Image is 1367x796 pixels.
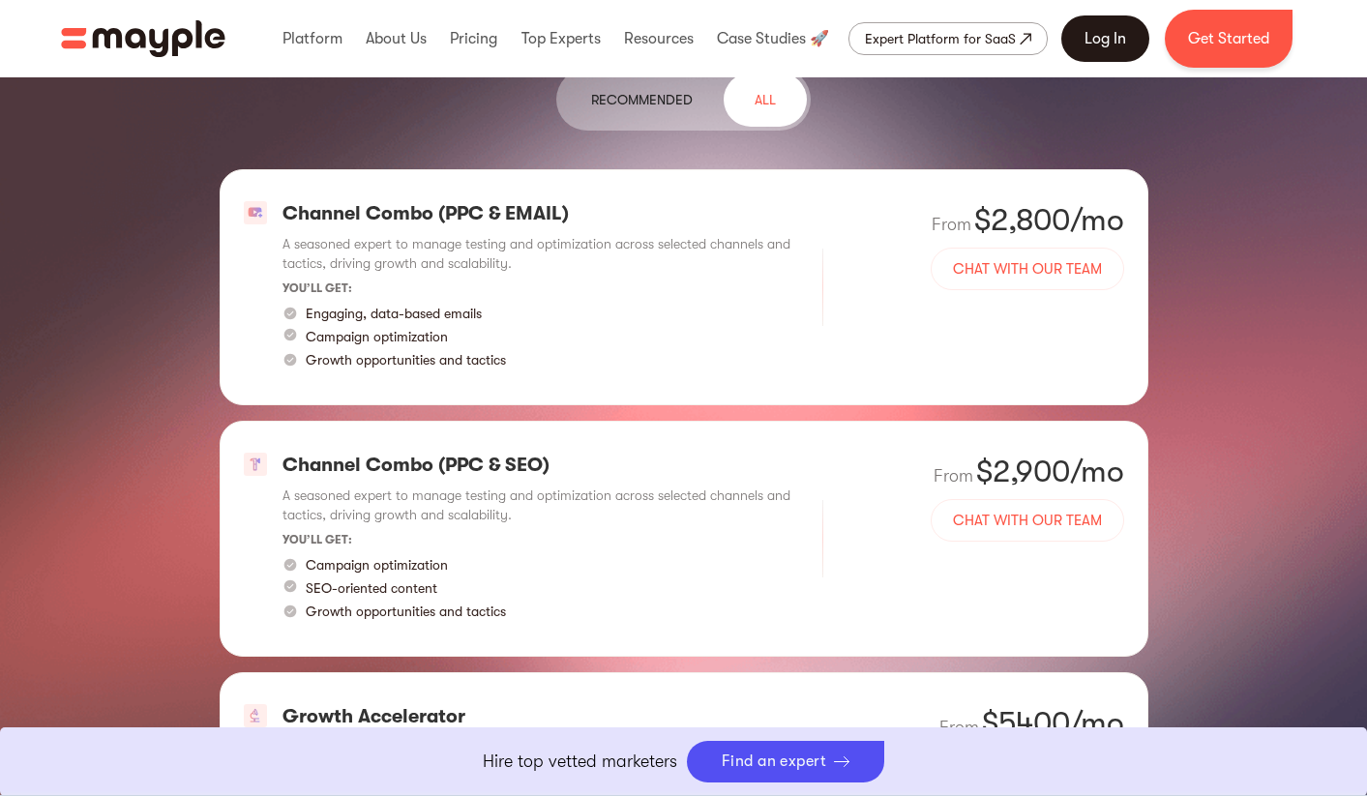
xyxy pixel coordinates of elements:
iframe: Chat Widget [1058,587,1367,796]
p: A seasoned expert to manage testing and optimization across selected channels and tactics, drivin... [282,486,799,524]
a: Log In [1061,15,1149,62]
p: Campaign optimization [306,555,448,575]
a: Chat with our team [931,499,1124,542]
div: Resources [619,8,698,70]
p: Engaging, data-based emails [306,304,482,323]
img: Mayple logo [61,20,225,57]
p: Hire top vetted marketers [483,749,677,775]
div: recommended [591,88,693,111]
span: From [932,209,971,240]
span: From [934,460,973,491]
p: Growth opportunities and tactics [306,350,506,369]
div: Expert Platform for SaaS [865,27,1016,50]
a: home [61,20,225,57]
div: $5400/mo [939,704,1124,743]
p: Campaign optimization [306,327,448,346]
a: Expert Platform for SaaS [848,22,1048,55]
div: Pricing [445,8,502,70]
p: Channel Combo (PPC & EMAIL) [282,201,799,226]
p: A seasoned expert to manage testing and optimization across selected channels and tactics, drivin... [282,234,799,273]
p: you’ll get: [282,273,799,304]
div: Find an expert [722,752,827,771]
div: Top Experts [517,8,606,70]
span: From [939,712,979,743]
p: SEO-oriented content [306,578,437,598]
div: Platform [278,8,347,70]
p: Growth Accelerator [282,704,799,729]
p: Growth opportunities and tactics [306,602,506,621]
a: Get Started [1165,10,1293,68]
div: ALL [755,88,776,111]
div: $2,800/mo [932,201,1124,240]
div: About Us [361,8,431,70]
p: you’ll get: [282,524,799,555]
p: Channel Combo (PPC & SEO) [282,453,799,478]
div: $2,900/mo [934,453,1124,491]
a: Chat with our team [931,248,1124,290]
